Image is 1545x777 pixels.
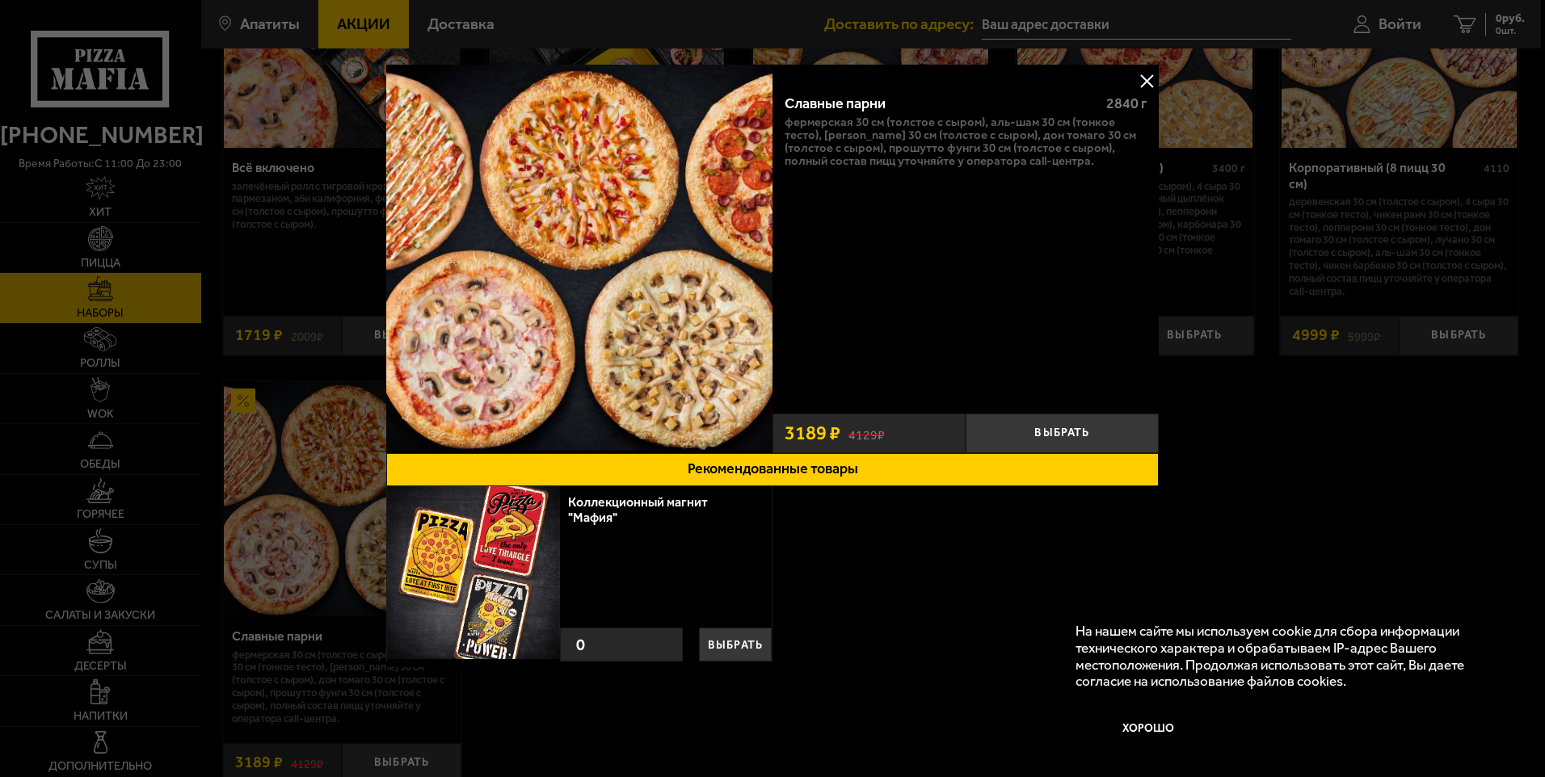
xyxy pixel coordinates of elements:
a: Коллекционный магнит "Мафия" [568,494,708,525]
div: Славные парни [785,95,1092,113]
strong: 0 [572,628,589,661]
a: Славные парни [386,65,772,453]
button: Выбрать [699,628,772,661]
img: Славные парни [386,65,772,451]
s: 4129 ₽ [848,425,885,442]
button: Выбрать [966,414,1159,453]
span: 3189 ₽ [785,424,840,443]
button: Рекомендованные товары [386,453,1159,486]
span: 2840 г [1106,94,1147,112]
button: Хорошо [1076,705,1220,754]
p: На нашем сайте мы используем cookie для сбора информации технического характера и обрабатываем IP... [1076,623,1497,690]
p: Фермерская 30 см (толстое с сыром), Аль-Шам 30 см (тонкое тесто), [PERSON_NAME] 30 см (толстое с ... [785,116,1147,168]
